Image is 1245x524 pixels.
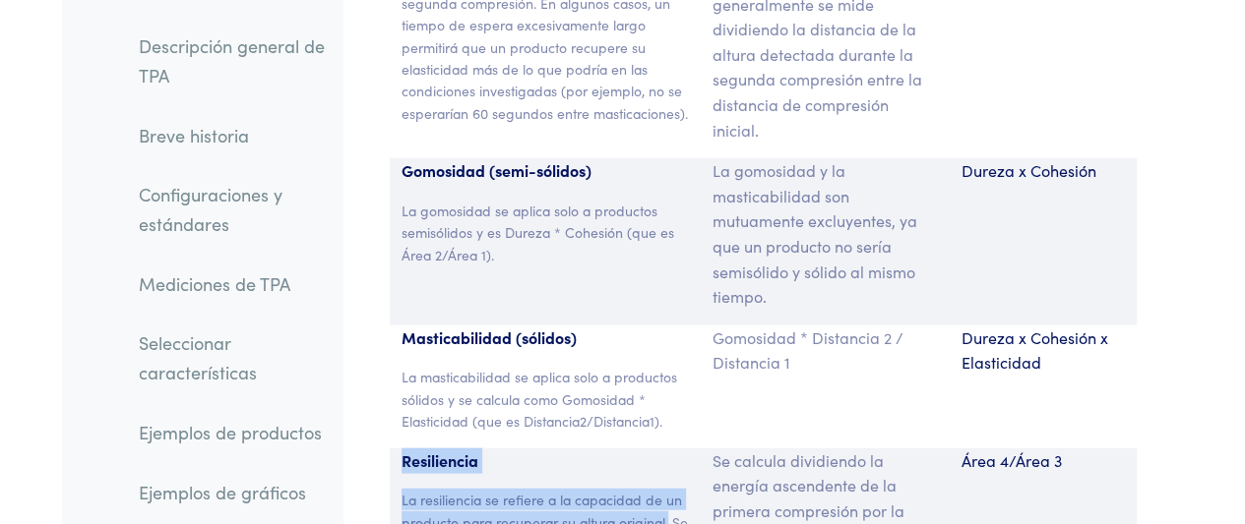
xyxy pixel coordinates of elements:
font: Ejemplos de productos [139,420,322,444]
a: Ejemplos de productos [123,410,342,455]
a: Ejemplos de gráficos [123,469,342,514]
font: La masticabilidad se aplica solo a productos sólidos y se calcula como Gomosidad * Elasticidad (q... [402,367,677,431]
font: La gomosidad se aplica solo a productos semisólidos y es Dureza * Cohesión (que es Área 2/Área 1). [402,201,674,264]
font: Ejemplos de gráficos [139,479,306,503]
font: Masticabilidad (sólidos) [402,326,577,348]
font: Resiliencia [402,449,478,471]
a: Mediciones de TPA [123,262,342,307]
a: Breve historia [123,112,342,157]
font: Dureza x Cohesión x Elasticidad [962,326,1108,374]
font: Dureza x Cohesión [962,159,1096,181]
font: Breve historia [139,122,249,146]
font: Mediciones de TPA [139,271,290,296]
font: Configuraciones y estándares [139,182,282,236]
font: Descripción general de TPA [139,33,325,87]
font: Área 4/Área 3 [962,449,1062,471]
a: Configuraciones y estándares [123,172,342,246]
font: Gomosidad * Distancia 2 / Distancia 1 [713,326,903,374]
font: La gomosidad y la masticabilidad son mutuamente excluyentes, ya que un producto no sería semisóli... [713,159,917,307]
a: Seleccionar características [123,320,342,394]
font: Seleccionar características [139,330,257,384]
a: Descripción general de TPA [123,24,342,97]
font: Gomosidad (semi-sólidos) [402,159,591,181]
